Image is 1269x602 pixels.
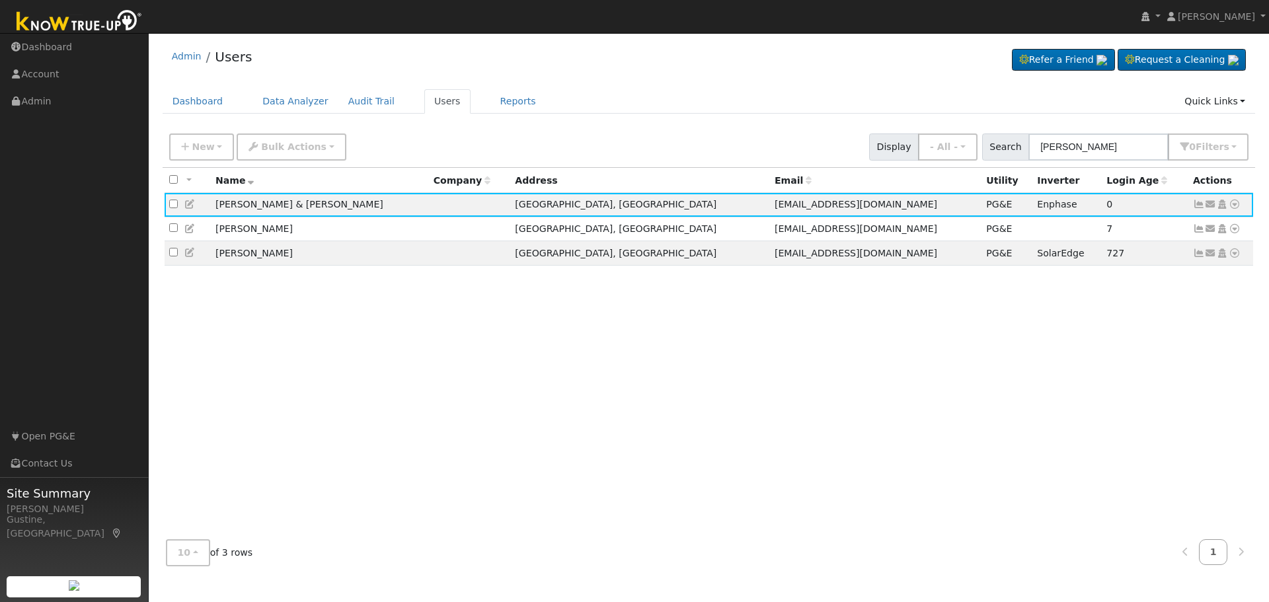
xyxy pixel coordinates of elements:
[1205,198,1217,211] a: jenntye8506@gmail.com
[1228,55,1239,65] img: retrieve
[918,133,978,161] button: - All -
[211,241,429,266] td: [PERSON_NAME]
[211,193,429,217] td: [PERSON_NAME] & [PERSON_NAME]
[7,484,141,502] span: Site Summary
[1106,223,1112,234] span: 09/04/2025 7:14:03 PM
[184,223,196,234] a: Edit User
[1205,246,1217,260] a: jesselopez746@gmail.com
[1199,539,1228,565] a: 1
[215,49,252,65] a: Users
[986,248,1012,258] span: PG&E
[1229,246,1241,260] a: Other actions
[261,141,327,152] span: Bulk Actions
[775,175,812,186] span: Email
[166,539,253,566] span: of 3 rows
[178,547,191,558] span: 10
[1229,198,1241,211] a: Other actions
[1096,55,1107,65] img: retrieve
[1106,199,1112,209] span: 09/11/2025 7:10:04 AM
[1106,248,1124,258] span: 09/15/2023 11:50:38 PM
[510,217,770,241] td: [GEOGRAPHIC_DATA], [GEOGRAPHIC_DATA]
[1118,49,1246,71] a: Request a Cleaning
[111,528,123,539] a: Map
[1205,222,1217,236] a: jesselopez89@yahoo.com
[424,89,471,114] a: Users
[1028,133,1169,161] input: Search
[166,539,210,566] button: 10
[1193,223,1205,234] a: Show Graph
[252,89,338,114] a: Data Analyzer
[1216,248,1228,258] a: Login As
[163,89,233,114] a: Dashboard
[10,7,149,37] img: Know True-Up
[1193,199,1205,209] a: Show Graph
[172,51,202,61] a: Admin
[986,223,1012,234] span: PG&E
[237,133,346,161] button: Bulk Actions
[1106,175,1167,186] span: Days since last login
[338,89,404,114] a: Audit Trail
[1168,133,1249,161] button: 0Filters
[515,174,765,188] div: Address
[986,174,1028,188] div: Utility
[69,580,79,591] img: retrieve
[775,199,937,209] span: [EMAIL_ADDRESS][DOMAIN_NAME]
[982,133,1029,161] span: Search
[1223,141,1229,152] span: s
[986,199,1012,209] span: PG&E
[1196,141,1229,152] span: Filter
[7,513,141,541] div: Gustine, [GEOGRAPHIC_DATA]
[510,193,770,217] td: [GEOGRAPHIC_DATA], [GEOGRAPHIC_DATA]
[169,133,235,161] button: New
[1216,223,1228,234] a: Login As
[1216,199,1228,209] a: Login As
[1037,248,1084,258] span: SolarEdge
[211,217,429,241] td: [PERSON_NAME]
[1178,11,1255,22] span: [PERSON_NAME]
[1193,174,1249,188] div: Actions
[775,248,937,258] span: [EMAIL_ADDRESS][DOMAIN_NAME]
[184,247,196,258] a: Edit User
[1037,174,1097,188] div: Inverter
[869,133,919,161] span: Display
[434,175,490,186] span: Company name
[1174,89,1255,114] a: Quick Links
[510,241,770,266] td: [GEOGRAPHIC_DATA], [GEOGRAPHIC_DATA]
[1193,248,1205,258] a: Show Graph
[490,89,546,114] a: Reports
[215,175,254,186] span: Name
[1012,49,1115,71] a: Refer a Friend
[775,223,937,234] span: [EMAIL_ADDRESS][DOMAIN_NAME]
[1229,222,1241,236] a: Other actions
[184,199,196,209] a: Edit User
[192,141,214,152] span: New
[7,502,141,516] div: [PERSON_NAME]
[1037,199,1077,209] span: Enphase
